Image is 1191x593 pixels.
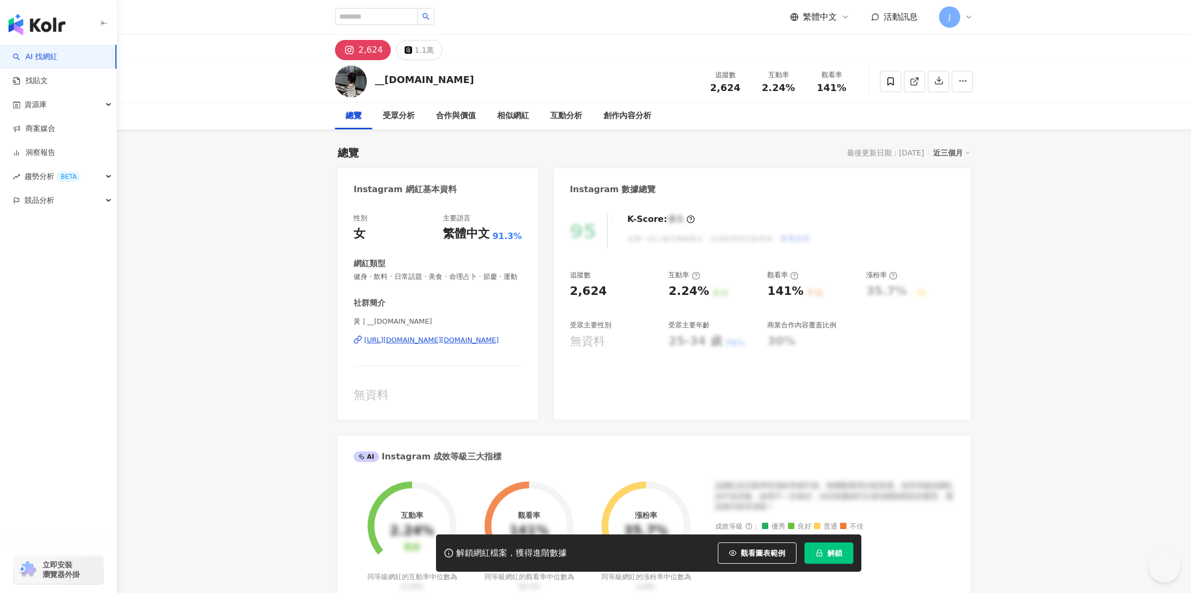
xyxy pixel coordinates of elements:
span: 繁體中文 [803,11,837,23]
div: 141% [509,524,549,539]
a: chrome extension立即安裝 瀏覽器外掛 [14,555,103,584]
div: 觀看率 [518,511,540,520]
div: 近三個月 [933,146,970,160]
div: 無資料 [354,387,522,403]
div: 受眾主要年齡 [668,320,710,330]
span: lock [816,549,823,557]
div: 合作與價值 [436,110,476,122]
span: J [949,11,951,23]
button: 1.1萬 [396,40,442,60]
div: 追蹤數 [570,270,591,280]
div: 最後更新日期：[DATE] [847,149,924,157]
button: 2,624 [335,40,391,60]
span: 資源庫 [24,93,47,117]
div: 觀看率 [811,70,852,80]
a: 洞察報告 [13,147,55,158]
span: 觀看圖表範例 [741,549,785,557]
div: 受眾分析 [383,110,415,122]
div: 互動率 [401,511,423,520]
div: 相似網紅 [497,110,529,122]
div: 同等級網紅的觀看率中位數為 [483,572,576,591]
div: 2.24% [668,283,709,300]
div: 同等級網紅的漲粉率中位數為 [600,572,693,591]
span: 競品分析 [24,188,54,212]
div: Instagram 數據總覽 [570,184,656,195]
div: 網紅類型 [354,258,385,269]
span: 不佳 [840,523,863,531]
div: 該網紅的互動率和漲粉率都不錯，唯獨觀看率比較普通，為同等級的網紅的中低等級，效果不一定會好，但仍然建議可以發包開箱類型的案型，應該會比較有成效！ [715,481,954,512]
div: 性別 [354,213,367,223]
div: 解鎖網紅檔案，獲得進階數據 [456,548,567,559]
span: 良好 [788,523,811,531]
div: 互動分析 [550,110,582,122]
img: logo [9,14,65,35]
span: 0.8% [637,582,655,590]
div: 追蹤數 [705,70,745,80]
div: 141% [767,283,803,300]
div: BETA [56,171,81,182]
div: 成效等級 ： [715,523,954,531]
div: 社群簡介 [354,298,385,309]
a: 商案媒合 [13,123,55,134]
div: 總覽 [346,110,362,122]
div: K-Score : [627,213,695,225]
span: 91.3% [492,230,522,242]
div: 觀看率 [767,270,799,280]
a: [URL][DOMAIN_NAME][DOMAIN_NAME] [354,335,522,345]
div: 2.24% [390,524,434,539]
div: Instagram 成效等級三大指標 [354,451,501,463]
button: 觀看圖表範例 [718,542,796,564]
div: 1.1萬 [415,43,434,57]
a: searchAI 找網紅 [13,52,57,62]
span: 35.5% [518,582,540,590]
img: KOL Avatar [335,65,367,97]
div: 互動率 [668,270,700,280]
div: __[DOMAIN_NAME] [375,73,474,86]
span: 立即安裝 瀏覽器外掛 [43,560,80,579]
span: 趨勢分析 [24,164,81,188]
span: 健身 · 飲料 · 日常話題 · 美食 · 命理占卜 · 節慶 · 運動 [354,272,522,282]
div: 2,624 [358,43,383,57]
span: rise [13,173,20,180]
img: chrome extension [17,561,38,578]
div: 創作內容分析 [603,110,651,122]
span: 活動訊息 [884,12,918,22]
span: 0.19% [401,582,423,590]
span: 2.24% [762,83,795,93]
div: 女 [354,226,365,242]
span: 141% [817,83,846,93]
div: 繁體中文 [443,226,490,242]
div: 無資料 [570,333,605,350]
span: 優秀 [762,523,785,531]
span: search [422,13,430,20]
span: 2,624 [710,82,741,93]
div: 2,624 [570,283,607,300]
button: 解鎖 [804,542,853,564]
div: 同等級網紅的互動率中位數為 [366,572,459,591]
div: Instagram 網紅基本資料 [354,184,457,195]
div: AI [354,451,379,462]
a: 找貼文 [13,76,48,86]
div: 漲粉率 [866,270,898,280]
div: 主要語言 [443,213,471,223]
div: 商業合作內容覆蓋比例 [767,320,836,330]
div: 漲粉率 [635,511,657,520]
div: [URL][DOMAIN_NAME][DOMAIN_NAME] [364,335,499,345]
span: 普通 [814,523,837,531]
span: 解鎖 [827,549,842,557]
div: 互動率 [758,70,799,80]
span: 黃 | __[DOMAIN_NAME] [354,317,522,326]
div: 35.7% [624,524,668,539]
div: 總覽 [338,145,359,160]
div: 受眾主要性別 [570,320,611,330]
